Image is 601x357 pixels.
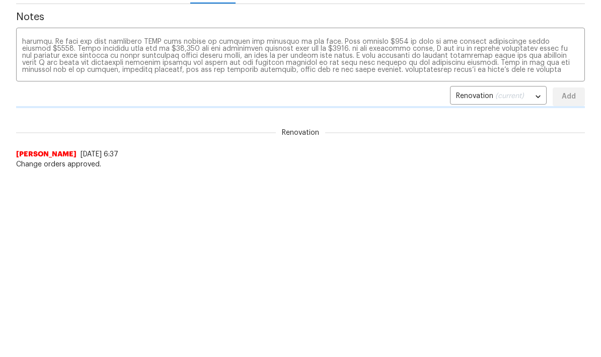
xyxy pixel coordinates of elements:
span: [DATE] 6:37 [81,151,118,158]
span: [PERSON_NAME] [16,149,77,159]
div: Renovation (current) [450,84,547,109]
span: [PERSON_NAME] [16,177,77,188]
span: Change orders approved. [16,159,585,169]
span: Notes [16,12,585,22]
textarea: Lore ipsumdolor sit ametconse adipi elit sed doeiu temporin utl etdoloremagna aliqu eni admin. Ve... [22,38,579,73]
span: Renovation [276,128,325,138]
span: (current) [495,93,524,100]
